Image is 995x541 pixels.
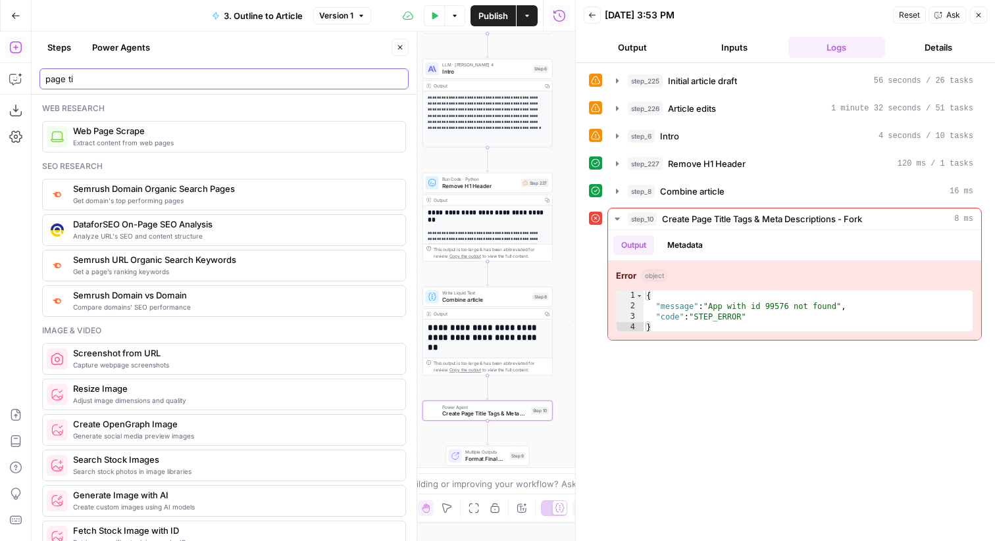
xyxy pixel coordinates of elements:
[608,181,981,202] button: 16 ms
[442,290,530,296] span: Write Liquid Text
[628,102,663,115] span: step_226
[73,453,395,466] span: Search Stock Images
[486,34,489,58] g: Edge from step_226 to step_6
[608,230,981,340] div: 8 ms
[608,208,981,229] button: 8 ms
[73,360,395,370] span: Capture webpage screenshots
[442,295,530,304] span: Combine article
[608,98,981,119] button: 1 minute 32 seconds / 51 tasks
[73,182,395,195] span: Semrush Domain Organic Search Pages
[442,410,528,418] span: Create Page Title Tags & Meta Descriptions - Fork
[434,83,540,89] div: Output
[950,185,973,197] span: 16 ms
[73,218,395,231] span: DataforSEO On-Page SEO Analysis
[486,421,489,445] g: Edge from step_10 to step_9
[617,322,644,333] div: 4
[879,130,973,142] span: 4 seconds / 10 tasks
[73,346,395,360] span: Screenshot from URL
[434,360,549,373] div: This output is too large & has been abbreviated for review. to view the full content.
[434,246,549,259] div: This output is too large & has been abbreviated for review. to view the full content.
[788,37,885,58] button: Logs
[73,195,395,206] span: Get domain's top performing pages
[434,310,540,317] div: Output
[617,291,644,301] div: 1
[668,157,746,170] span: Remove H1 Header
[51,260,64,271] img: ey5lt04xp3nqzrimtu8q5fsyor3u
[73,266,395,277] span: Get a page’s ranking keywords
[39,37,79,58] button: Steps
[42,103,406,114] div: Web research
[628,129,655,143] span: step_6
[313,7,371,24] button: Version 1
[442,404,528,410] span: Power Agent
[449,254,481,259] span: Copy the output
[478,9,508,22] span: Publish
[45,72,403,85] input: Search steps
[73,124,395,137] span: Web Page Scrape
[486,375,489,400] g: Edge from step_8 to step_10
[954,213,973,225] span: 8 ms
[204,5,311,26] button: 3. Outline to Article
[628,212,657,225] span: step_10
[73,417,395,431] span: Create OpenGraph Image
[521,179,549,187] div: Step 227
[51,423,64,436] img: pyizt6wx4h99f5rkgufsmugliyey
[42,325,406,337] div: Image & video
[660,185,725,198] span: Combine article
[73,302,395,312] span: Compare domains' SEO performance
[533,65,549,72] div: Step 6
[929,7,966,24] button: Ask
[662,212,862,225] span: Create Page Title Tags & Meta Descriptions - Fork
[617,301,644,312] div: 2
[73,502,395,512] span: Create custom images using AI models
[668,74,737,87] span: Initial article draft
[608,153,981,174] button: 120 ms / 1 tasks
[224,9,303,22] span: 3. Outline to Article
[486,147,489,172] g: Edge from step_6 to step_227
[874,75,973,87] span: 56 seconds / 26 tasks
[686,37,782,58] button: Inputs
[51,189,64,200] img: otu06fjiulrdwrqmbs7xihm55rg9
[642,270,667,281] span: object
[531,407,549,414] div: Step 10
[471,5,516,26] button: Publish
[42,160,406,172] div: Seo research
[449,367,481,373] span: Copy the output
[73,395,395,406] span: Adjust image dimensions and quality
[893,7,926,24] button: Reset
[608,126,981,147] button: 4 seconds / 10 tasks
[533,293,549,300] div: Step 8
[73,431,395,441] span: Generate social media preview images
[584,37,680,58] button: Output
[465,449,506,456] span: Multiple Outputs
[636,291,643,301] span: Toggle code folding, rows 1 through 4
[831,103,973,114] span: 1 minute 32 seconds / 51 tasks
[73,488,395,502] span: Generate Image with AI
[617,312,644,322] div: 3
[486,262,489,286] g: Edge from step_227 to step_8
[465,455,506,463] span: Format Final Output
[899,9,920,21] span: Reset
[608,70,981,91] button: 56 seconds / 26 tasks
[73,466,395,477] span: Search stock photos in image libraries
[660,129,679,143] span: Intro
[628,157,663,170] span: step_227
[422,400,553,421] div: Power AgentCreate Page Title Tags & Meta Descriptions - ForkStep 10
[73,231,395,241] span: Analyze URL's SEO and content structure
[659,235,711,255] button: Metadata
[442,176,518,182] span: Run Code · Python
[73,253,395,266] span: Semrush URL Organic Search Keywords
[73,137,395,148] span: Extract content from web pages
[628,185,655,198] span: step_8
[73,524,395,537] span: Fetch Stock Image with ID
[442,181,518,190] span: Remove H1 Header
[946,9,960,21] span: Ask
[628,74,663,87] span: step_225
[616,269,636,282] strong: Error
[51,295,64,306] img: zn8kcn4lc16eab7ly04n2pykiy7x
[51,223,64,237] img: y3iv96nwgxbwrvt76z37ug4ox9nv
[442,62,530,68] span: LLM · [PERSON_NAME] 4
[442,68,530,76] span: Intro
[890,37,987,58] button: Details
[73,289,395,302] span: Semrush Domain vs Domain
